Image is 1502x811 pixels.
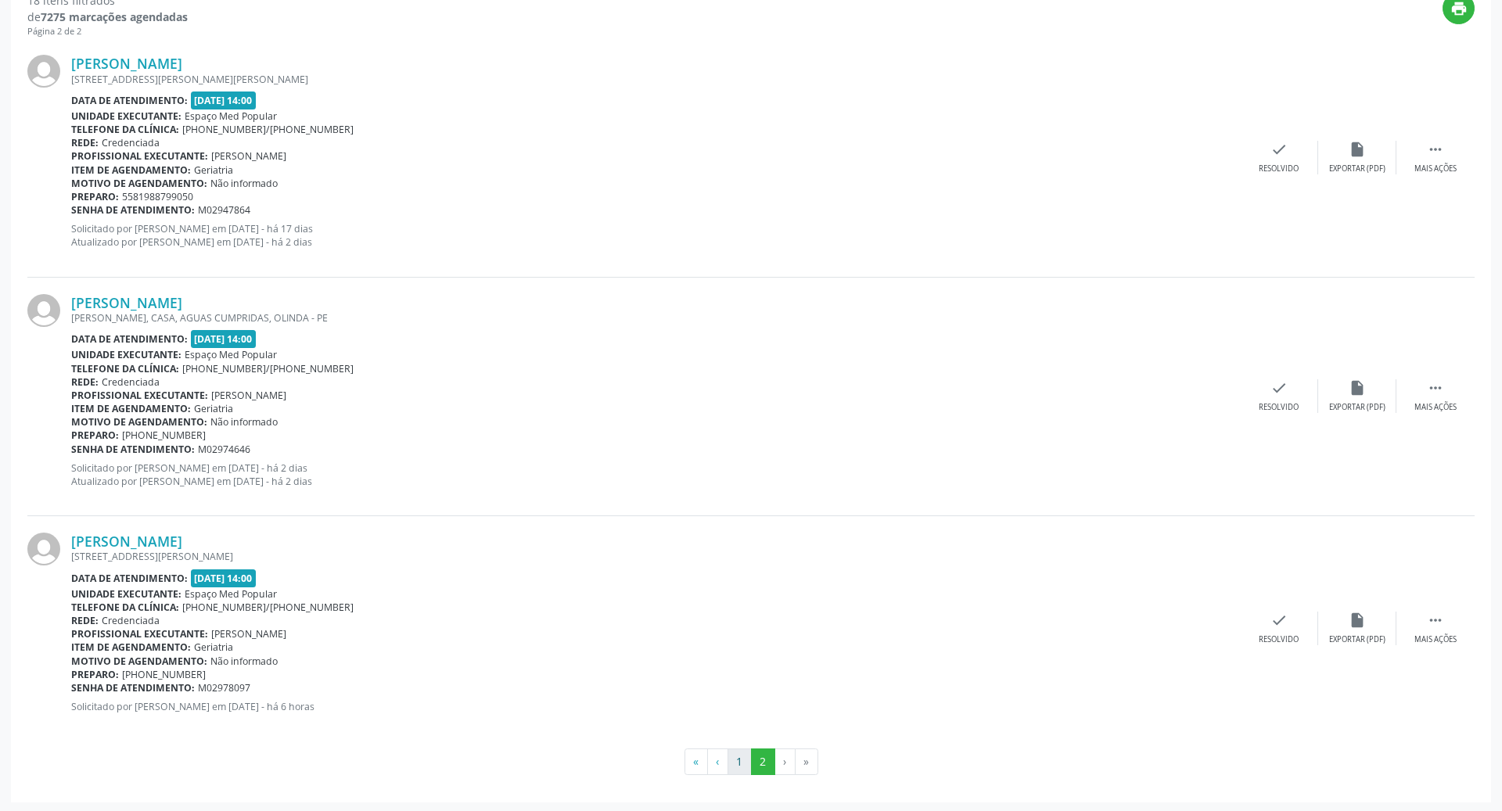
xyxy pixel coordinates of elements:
[27,748,1475,775] ul: Pagination
[27,9,188,25] div: de
[27,294,60,327] img: img
[1329,163,1385,174] div: Exportar (PDF)
[185,109,277,123] span: Espaço Med Popular
[1270,612,1288,629] i: check
[71,461,1240,488] p: Solicitado por [PERSON_NAME] em [DATE] - há 2 dias Atualizado por [PERSON_NAME] em [DATE] - há 2 ...
[27,55,60,88] img: img
[211,627,286,641] span: [PERSON_NAME]
[71,375,99,389] b: Rede:
[1427,141,1444,158] i: 
[71,415,207,429] b: Motivo de agendamento:
[71,311,1240,325] div: [PERSON_NAME], CASA, AGUAS CUMPRIDAS, OLINDA - PE
[122,190,193,203] span: 5581988799050
[102,614,160,627] span: Credenciada
[122,429,206,442] span: [PHONE_NUMBER]
[71,123,179,136] b: Telefone da clínica:
[27,533,60,565] img: img
[71,402,191,415] b: Item de agendamento:
[71,443,195,456] b: Senha de atendimento:
[210,177,278,190] span: Não informado
[185,348,277,361] span: Espaço Med Popular
[182,362,354,375] span: [PHONE_NUMBER]/[PHONE_NUMBER]
[71,163,191,177] b: Item de agendamento:
[1329,634,1385,645] div: Exportar (PDF)
[71,294,182,311] a: [PERSON_NAME]
[210,655,278,668] span: Não informado
[182,601,354,614] span: [PHONE_NUMBER]/[PHONE_NUMBER]
[71,668,119,681] b: Preparo:
[71,203,195,217] b: Senha de atendimento:
[71,190,119,203] b: Preparo:
[194,641,233,654] span: Geriatria
[191,92,257,109] span: [DATE] 14:00
[71,601,179,614] b: Telefone da clínica:
[1270,141,1288,158] i: check
[728,748,752,775] button: Go to page 1
[185,587,277,601] span: Espaço Med Popular
[211,389,286,402] span: [PERSON_NAME]
[1349,612,1366,629] i: insert_drive_file
[1414,634,1457,645] div: Mais ações
[198,443,250,456] span: M02974646
[1349,141,1366,158] i: insert_drive_file
[102,136,160,149] span: Credenciada
[71,55,182,72] a: [PERSON_NAME]
[210,415,278,429] span: Não informado
[71,429,119,442] b: Preparo:
[198,203,250,217] span: M02947864
[194,402,233,415] span: Geriatria
[71,109,181,123] b: Unidade executante:
[1414,163,1457,174] div: Mais ações
[71,348,181,361] b: Unidade executante:
[71,572,188,585] b: Data de atendimento:
[1329,402,1385,413] div: Exportar (PDF)
[41,9,188,24] strong: 7275 marcações agendadas
[71,136,99,149] b: Rede:
[194,163,233,177] span: Geriatria
[71,222,1240,249] p: Solicitado por [PERSON_NAME] em [DATE] - há 17 dias Atualizado por [PERSON_NAME] em [DATE] - há 2...
[71,94,188,107] b: Data de atendimento:
[71,614,99,627] b: Rede:
[707,748,728,775] button: Go to previous page
[71,700,1240,713] p: Solicitado por [PERSON_NAME] em [DATE] - há 6 horas
[1259,402,1299,413] div: Resolvido
[122,668,206,681] span: [PHONE_NUMBER]
[1349,379,1366,397] i: insert_drive_file
[1427,379,1444,397] i: 
[27,25,188,38] div: Página 2 de 2
[1414,402,1457,413] div: Mais ações
[71,533,182,550] a: [PERSON_NAME]
[71,332,188,346] b: Data de atendimento:
[191,569,257,587] span: [DATE] 14:00
[71,73,1240,86] div: [STREET_ADDRESS][PERSON_NAME][PERSON_NAME]
[71,587,181,601] b: Unidade executante:
[1427,612,1444,629] i: 
[71,655,207,668] b: Motivo de agendamento:
[211,149,286,163] span: [PERSON_NAME]
[71,550,1240,563] div: [STREET_ADDRESS][PERSON_NAME]
[71,389,208,402] b: Profissional executante:
[182,123,354,136] span: [PHONE_NUMBER]/[PHONE_NUMBER]
[71,681,195,694] b: Senha de atendimento:
[71,362,179,375] b: Telefone da clínica:
[71,177,207,190] b: Motivo de agendamento:
[751,748,775,775] button: Go to page 2
[1259,634,1299,645] div: Resolvido
[1259,163,1299,174] div: Resolvido
[198,681,250,694] span: M02978097
[102,375,160,389] span: Credenciada
[71,641,191,654] b: Item de agendamento:
[71,627,208,641] b: Profissional executante:
[685,748,708,775] button: Go to first page
[191,330,257,348] span: [DATE] 14:00
[71,149,208,163] b: Profissional executante:
[1270,379,1288,397] i: check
